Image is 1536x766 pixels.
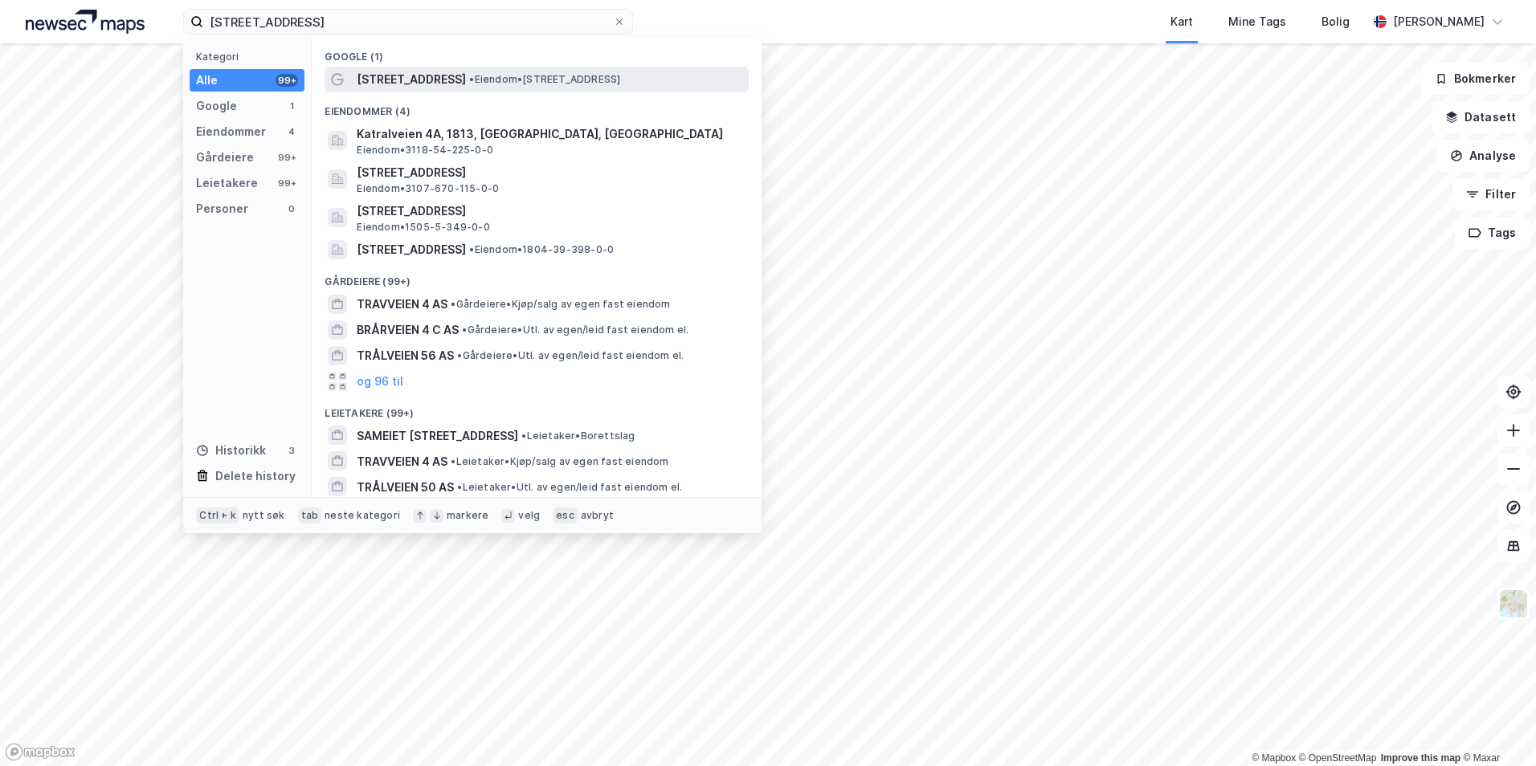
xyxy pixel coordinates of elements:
span: Gårdeiere • Utl. av egen/leid fast eiendom el. [457,349,684,362]
div: Kontrollprogram for chat [1456,689,1536,766]
div: Personer [196,199,248,218]
span: [STREET_ADDRESS] [357,70,466,89]
span: Eiendom • 3107-670-115-0-0 [357,182,499,195]
div: Eiendommer [196,122,266,141]
div: Alle [196,71,218,90]
span: • [462,324,467,336]
span: Gårdeiere • Kjøp/salg av egen fast eiendom [451,298,670,311]
div: Bolig [1322,12,1350,31]
div: Leietakere [196,173,258,193]
div: Eiendommer (4) [312,92,762,121]
span: • [457,481,462,493]
span: Eiendom • 1505-5-349-0-0 [357,221,489,234]
a: OpenStreetMap [1299,752,1377,764]
span: TRÅLVEIEN 50 AS [357,478,454,497]
span: Gårdeiere • Utl. av egen/leid fast eiendom el. [462,324,688,336]
span: • [521,430,526,442]
span: TRÅLVEIEN 56 AS [357,346,454,365]
div: tab [298,507,322,524]
div: Ctrl + k [196,507,239,524]
div: Gårdeiere (99+) [312,263,762,291]
span: [STREET_ADDRESS] [357,202,742,221]
span: TRAVVEIEN 4 AS [357,295,447,314]
button: Bokmerker [1421,63,1530,95]
div: nytt søk [243,509,285,522]
span: • [451,455,455,467]
div: 1 [285,100,298,112]
span: Eiendom • 3118-54-225-0-0 [357,144,493,157]
div: Delete history [215,467,296,486]
span: BRÅRVEIEN 4 C AS [357,320,459,340]
iframe: Chat Widget [1456,689,1536,766]
button: Filter [1452,178,1530,210]
a: Mapbox [1252,752,1296,764]
span: TRAVVEIEN 4 AS [357,452,447,471]
div: Google [196,96,237,116]
a: Improve this map [1381,752,1460,764]
span: • [469,73,474,85]
div: 99+ [276,151,298,164]
span: Eiendom • 1804-39-398-0-0 [469,243,614,256]
span: [STREET_ADDRESS] [357,163,742,182]
div: neste kategori [325,509,400,522]
div: 3 [285,444,298,457]
div: esc [553,507,578,524]
div: [PERSON_NAME] [1393,12,1485,31]
span: Katralveien 4A, 1813, [GEOGRAPHIC_DATA], [GEOGRAPHIC_DATA] [357,124,742,144]
button: Datasett [1432,101,1530,133]
span: Eiendom • [STREET_ADDRESS] [469,73,620,86]
span: Leietaker • Borettslag [521,430,635,442]
div: 4 [285,125,298,138]
div: 99+ [276,177,298,189]
img: Z [1498,589,1529,619]
div: Historikk [196,441,266,460]
div: Kart [1170,12,1193,31]
img: logo.a4113a55bc3d86da70a041830d287a7e.svg [26,10,145,34]
div: Google (1) [312,38,762,67]
span: Leietaker • Utl. av egen/leid fast eiendom el. [457,481,682,494]
span: • [451,298,455,310]
span: • [469,243,474,255]
div: Gårdeiere [196,148,254,167]
button: og 96 til [357,372,403,391]
div: 0 [285,202,298,215]
span: • [457,349,462,361]
div: avbryt [581,509,614,522]
input: Søk på adresse, matrikkel, gårdeiere, leietakere eller personer [203,10,613,34]
span: Leietaker • Kjøp/salg av egen fast eiendom [451,455,668,468]
span: [STREET_ADDRESS] [357,240,466,259]
div: Kategori [196,51,304,63]
span: SAMEIET [STREET_ADDRESS] [357,426,518,446]
a: Mapbox homepage [5,743,76,761]
div: Mine Tags [1228,12,1286,31]
button: Analyse [1436,140,1530,172]
div: Leietakere (99+) [312,394,762,423]
div: 99+ [276,74,298,87]
div: markere [447,509,488,522]
div: velg [518,509,540,522]
button: Tags [1455,217,1530,249]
